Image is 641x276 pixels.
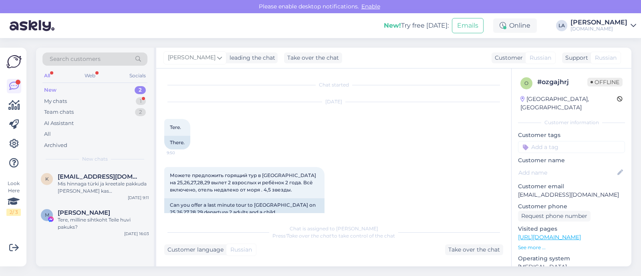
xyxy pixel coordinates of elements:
div: All [42,71,52,81]
span: Tere. [170,124,181,130]
div: leading the chat [226,54,275,62]
div: [DATE] 9:11 [128,195,149,201]
div: Can you offer a last minute tour to [GEOGRAPHIC_DATA] on 25,26,27,28,29 departure 2 adults and a ... [164,198,325,234]
div: LA [556,20,567,31]
span: New chats [82,155,108,163]
div: 2 [135,108,146,116]
div: AI Assistant [44,119,74,127]
p: [MEDICAL_DATA] [518,263,625,271]
div: Support [562,54,588,62]
p: [EMAIL_ADDRESS][DOMAIN_NAME] [518,191,625,199]
div: 1 [136,97,146,105]
b: New! [384,22,401,29]
div: Socials [128,71,147,81]
span: k [45,176,49,182]
span: o [524,80,528,86]
span: Milvi Veebel [58,209,110,216]
img: Askly Logo [6,54,22,69]
div: Look Here [6,180,21,216]
span: Search customers [50,55,101,63]
span: Press to take control of the chat [272,233,395,239]
input: Add name [518,168,616,177]
span: [PERSON_NAME] [168,53,216,62]
span: M [45,212,49,218]
div: All [44,130,51,138]
input: Add a tag [518,141,625,153]
p: Customer phone [518,202,625,211]
div: Try free [DATE]: [384,21,449,30]
p: Customer email [518,182,625,191]
a: [URL][DOMAIN_NAME] [518,234,581,241]
div: Take over the chat [445,244,503,255]
div: New [44,86,56,94]
p: Visited pages [518,225,625,233]
div: [DOMAIN_NAME] [570,26,627,32]
p: See more ... [518,244,625,251]
span: Russian [530,54,551,62]
span: ktlin.annus@gmail.com [58,173,141,180]
button: Emails [452,18,484,33]
div: [GEOGRAPHIC_DATA], [GEOGRAPHIC_DATA] [520,95,617,112]
div: Take over the chat [284,52,342,63]
div: 2 / 3 [6,209,21,216]
div: Chat started [164,81,503,89]
div: 2 [135,86,146,94]
a: [PERSON_NAME][DOMAIN_NAME] [570,19,636,32]
p: Customer name [518,156,625,165]
div: [DATE] 16:03 [124,231,149,237]
span: Offline [587,78,623,87]
div: Customer [492,54,523,62]
div: Mis hinnaga türki ja kreetale pakkuda [PERSON_NAME] kas [PERSON_NAME] oleks tagasi 30? [58,180,149,195]
div: Request phone number [518,211,591,222]
span: Enable [359,3,383,10]
div: Online [493,18,537,33]
div: Tere, milline sihtkoht Teile huvi pakuks? [58,216,149,231]
span: Можете предложить горящий тур в [GEOGRAPHIC_DATA] на 25,26,27,28,29 вылет 2 взрослых и ребёнок 2 ... [170,172,317,193]
span: Russian [595,54,617,62]
span: Russian [230,246,252,254]
div: Customer information [518,119,625,126]
div: My chats [44,97,67,105]
p: Customer tags [518,131,625,139]
div: [PERSON_NAME] [570,19,627,26]
div: Customer language [164,246,224,254]
p: Operating system [518,254,625,263]
div: [DATE] [164,98,503,105]
div: Web [83,71,97,81]
i: 'Take over the chat' [286,233,332,239]
div: Team chats [44,108,74,116]
div: There. [164,136,190,149]
div: # ozgajhrj [537,77,587,87]
span: Chat is assigned to [PERSON_NAME] [290,226,378,232]
span: 9:50 [167,150,197,156]
div: Archived [44,141,67,149]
